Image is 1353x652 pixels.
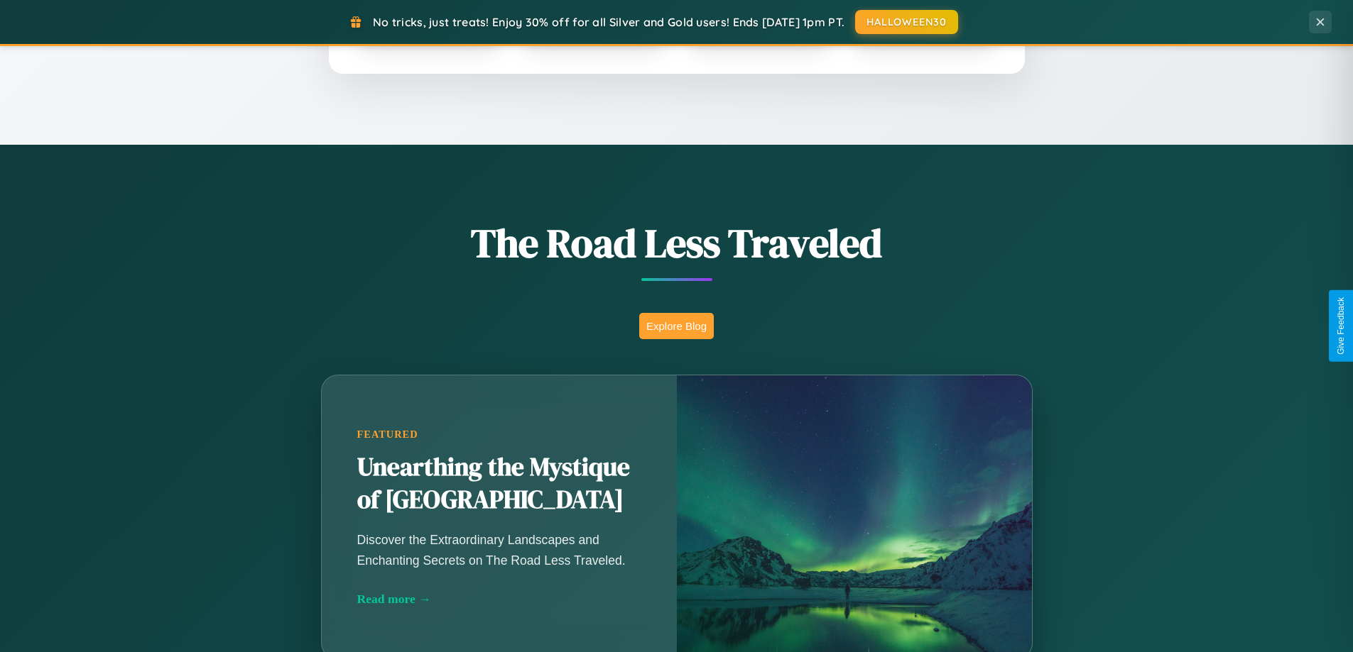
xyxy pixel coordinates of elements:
button: Explore Blog [639,313,714,339]
div: Read more → [357,592,641,607]
span: No tricks, just treats! Enjoy 30% off for all Silver and Gold users! Ends [DATE] 1pm PT. [373,15,844,29]
h1: The Road Less Traveled [251,216,1103,270]
button: HALLOWEEN30 [855,10,958,34]
h2: Unearthing the Mystique of [GEOGRAPHIC_DATA] [357,451,641,516]
div: Give Feedback [1336,297,1346,355]
div: Featured [357,429,641,441]
p: Discover the Extraordinary Landscapes and Enchanting Secrets on The Road Less Traveled. [357,530,641,570]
